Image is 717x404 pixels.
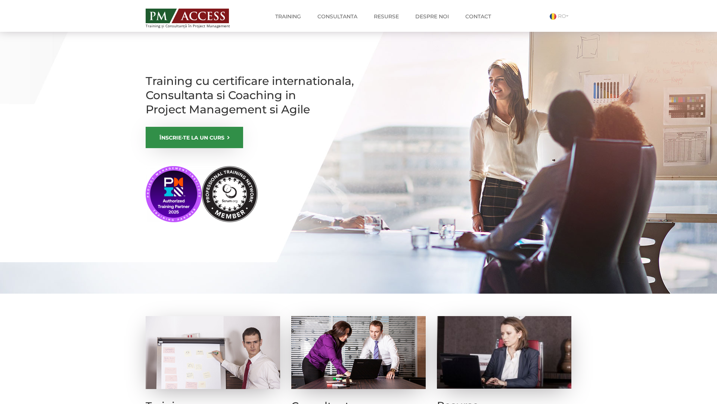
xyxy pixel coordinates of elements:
[270,9,307,24] a: Training
[550,13,556,20] img: Romana
[437,316,571,389] img: Resurse
[146,74,355,117] h1: Training cu certificare internationala, Consultanta si Coaching in Project Management si Agile
[291,316,426,389] img: Consultanta
[410,9,454,24] a: Despre noi
[146,316,280,389] img: Training
[312,9,363,24] a: Consultanta
[146,127,243,148] a: ÎNSCRIE-TE LA UN CURS
[146,24,244,28] span: Training și Consultanță în Project Management
[460,9,497,24] a: Contact
[146,166,258,222] img: PMI
[146,9,229,23] img: PM ACCESS - Echipa traineri si consultanti certificati PMP: Narciss Popescu, Mihai Olaru, Monica ...
[550,13,571,19] a: RO
[146,6,244,28] a: Training și Consultanță în Project Management
[368,9,404,24] a: Resurse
